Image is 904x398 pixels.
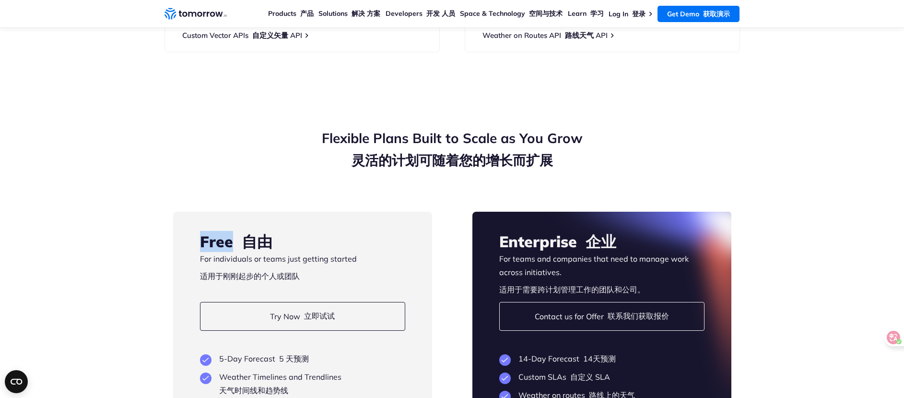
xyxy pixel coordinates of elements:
font: 路线天气 API [565,31,608,40]
a: Products 产品 [268,9,314,18]
font: 适用于刚刚起步的个人或团队 [200,271,300,281]
li: Custom SLAs [499,372,704,383]
a: Home link [164,7,227,21]
font: 立即试试 [304,311,335,321]
li: 5-Day Forecast [200,354,405,364]
font: 自定义 SLA [570,372,610,382]
font: 天气时间线和趋势线 [219,386,288,395]
button: Open CMP widget [5,370,28,393]
font: 灵活的计划可随着您的增长而扩展 [352,152,553,169]
li: 14-Day Forecast [499,354,704,364]
font: 14天预测 [583,354,616,363]
a: Solutions 解决 方案 [318,9,380,18]
h2: Flexible Plans Built to Scale as You Grow [173,129,731,173]
p: For individuals or teams just getting started [200,252,405,279]
a: Learn 学习 [568,9,604,18]
font: 学习 [590,9,604,18]
a: Contact us for Offer 联系我们获取报价 [499,302,704,331]
a: Weather on Routes API 路线天气 API [482,31,608,40]
a: Try Now 立即试试 [200,302,405,331]
h3: Free [200,231,405,252]
font: 空间与技术 [529,9,563,18]
a: Get Demo 获取演示 [657,6,740,22]
a: Log In 登录 [609,10,646,18]
font: 自由 [242,232,272,251]
font: 自定义矢量 API [252,31,302,40]
a: Developers 开发 人员 [386,9,455,18]
a: Space & Technology 空间与技术 [460,9,563,18]
font: 联系我们获取报价 [608,311,669,321]
font: 登录 [632,10,646,18]
font: 开发 人员 [426,9,455,18]
a: Custom Vector APIs 自定义矢量 API [182,31,302,40]
font: 获取演示 [703,10,730,18]
font: 解决 方案 [352,9,380,18]
font: 5 天预测 [279,354,309,363]
font: 产品 [300,9,314,18]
